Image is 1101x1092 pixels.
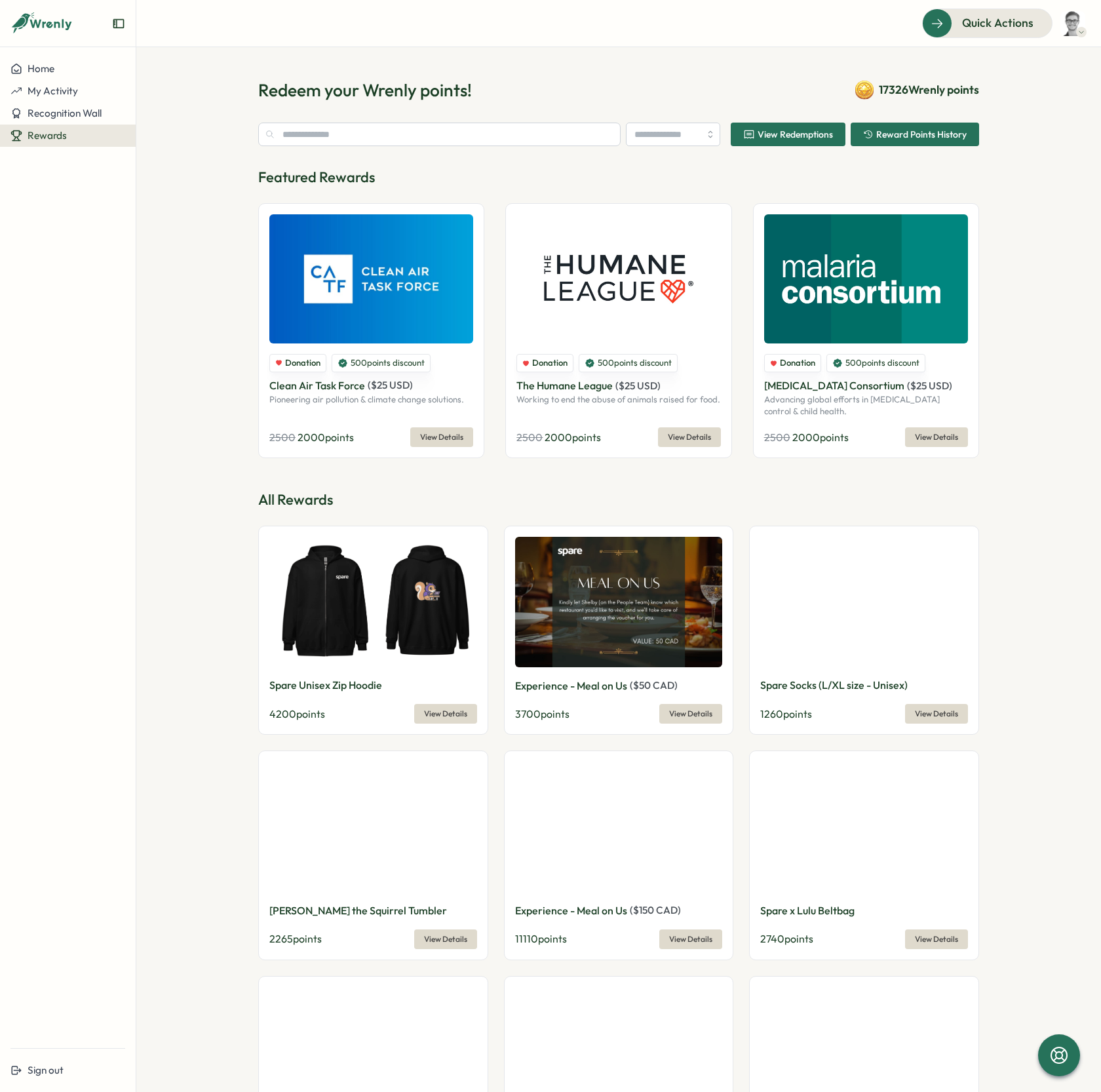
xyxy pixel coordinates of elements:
span: 2740 points [760,932,813,945]
button: Reward Points History [851,123,979,146]
span: 17326 Wrenly points [879,81,979,98]
p: Spare Socks (L/XL size - Unisex) [760,677,908,693]
img: Sammy the Squirrel Tumbler [269,762,477,892]
button: View Details [659,929,722,949]
img: Spare Socks (L/XL size - Unisex) [760,537,968,667]
span: Sign out [28,1064,64,1076]
p: Spare x Lulu Beltbag [760,903,855,919]
span: 4200 points [269,707,325,720]
div: 500 points discount [332,354,431,372]
span: 2500 [269,431,296,444]
span: View Details [915,930,958,948]
span: My Activity [28,85,78,97]
span: ( $ 50 CAD ) [630,679,678,692]
span: 2000 points [545,431,601,444]
p: Experience - Meal on Us [515,678,627,694]
span: View Details [424,930,467,948]
img: Experience - Meal on Us [515,762,723,892]
p: Advancing global efforts in [MEDICAL_DATA] control & child health. [764,394,968,417]
button: View Redemptions [731,123,845,146]
span: 11110 points [515,932,567,945]
img: Spare Unisex Zip Hoodie [269,537,477,667]
span: View Details [669,930,712,948]
img: Malaria Consortium [764,214,968,343]
button: View Details [410,427,473,447]
p: Experience - Meal on Us [515,903,627,919]
p: Clean Air Task Force [269,378,365,394]
span: Donation [285,357,320,369]
button: Expand sidebar [112,17,125,30]
span: View Details [420,428,463,446]
span: View Details [915,705,958,723]
span: Reward Points History [876,130,967,139]
span: ( $ 150 CAD ) [630,904,681,916]
h1: Redeem your Wrenly points! [258,79,472,102]
span: 1260 points [760,707,812,720]
span: ( $ 25 USD ) [907,380,952,392]
span: 3700 points [515,707,570,720]
p: The Humane League [516,378,613,394]
span: Recognition Wall [28,107,102,119]
p: Spare Unisex Zip Hoodie [269,677,382,693]
span: View Details [669,705,712,723]
span: 2500 [764,431,790,444]
span: View Redemptions [758,130,833,139]
span: 2000 points [792,431,849,444]
button: View Details [658,427,721,447]
div: 500 points discount [579,354,678,372]
img: Colin Perepelken [1060,11,1085,36]
button: View Details [414,704,477,724]
span: Quick Actions [962,14,1033,31]
span: ( $ 25 USD ) [615,380,661,392]
button: View Details [905,427,968,447]
button: Quick Actions [922,9,1053,37]
img: Spare x Lulu Beltbag [760,762,968,892]
img: Clean Air Task Force [269,214,473,343]
button: View Details [905,704,968,724]
span: 2500 [516,431,543,444]
p: Working to end the abuse of animals raised for food. [516,394,720,406]
span: View Details [668,428,711,446]
p: Featured Rewards [258,167,979,187]
div: 500 points discount [826,354,925,372]
span: 2265 points [269,932,322,945]
img: Experience - Meal on Us [515,537,723,667]
img: The Humane League [516,214,720,343]
button: View Details [414,929,477,949]
span: ( $ 25 USD ) [368,379,413,391]
span: Donation [780,357,815,369]
span: View Details [915,428,958,446]
button: View Details [905,929,968,949]
span: Home [28,62,54,75]
p: Pioneering air pollution & climate change solutions. [269,394,473,406]
span: View Details [424,705,467,723]
p: All Rewards [258,490,979,510]
span: 2000 points [298,431,354,444]
span: Donation [532,357,568,369]
button: View Details [659,704,722,724]
p: [PERSON_NAME] the Squirrel Tumbler [269,903,447,919]
p: [MEDICAL_DATA] Consortium [764,378,904,394]
span: Rewards [28,129,67,142]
